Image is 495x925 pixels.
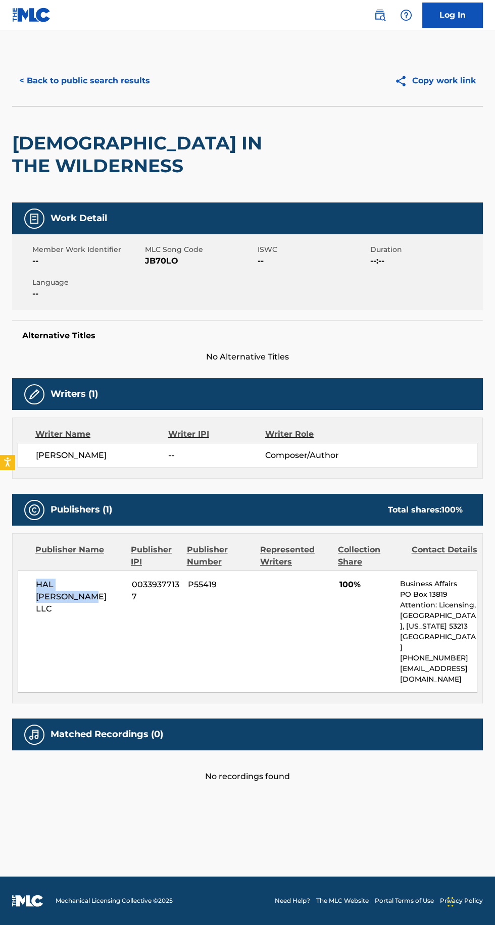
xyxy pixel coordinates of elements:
p: [GEOGRAPHIC_DATA] [400,632,477,653]
span: 00339377137 [132,579,180,603]
span: No Alternative Titles [12,351,483,363]
span: ISWC [258,244,368,255]
span: Composer/Author [265,449,354,461]
img: Copy work link [394,75,412,87]
a: Portal Terms of Use [375,896,434,905]
div: Collection Share [338,544,404,568]
h5: Work Detail [51,213,107,224]
span: -- [258,255,368,267]
div: No recordings found [12,750,483,783]
div: Drag [448,887,454,917]
h2: [DEMOGRAPHIC_DATA] IN THE WILDERNESS [12,132,294,177]
img: help [400,9,412,21]
iframe: Chat Widget [444,877,495,925]
img: Work Detail [28,213,40,225]
span: P55419 [188,579,254,591]
div: Publisher Name [35,544,123,568]
a: Log In [422,3,483,28]
div: Represented Writers [260,544,330,568]
div: Publisher IPI [131,544,179,568]
p: [GEOGRAPHIC_DATA], [US_STATE] 53213 [400,610,477,632]
img: MLC Logo [12,8,51,22]
p: PO Box 13819 Attention: Licensing, [400,589,477,610]
button: < Back to public search results [12,68,157,93]
span: Language [32,277,142,288]
div: Publisher Number [187,544,253,568]
span: Duration [370,244,480,255]
span: MLC Song Code [145,244,255,255]
a: Privacy Policy [440,896,483,905]
div: Help [396,5,416,25]
span: Mechanical Licensing Collective © 2025 [56,896,173,905]
div: Total shares: [388,504,463,516]
img: search [374,9,386,21]
span: JB70LO [145,255,255,267]
p: [EMAIL_ADDRESS][DOMAIN_NAME] [400,663,477,685]
a: Public Search [370,5,390,25]
a: The MLC Website [316,896,369,905]
img: Writers [28,388,40,400]
span: -- [32,288,142,300]
span: 100 % [441,505,463,515]
h5: Publishers (1) [51,504,112,516]
a: Need Help? [275,896,310,905]
span: -- [168,449,265,461]
h5: Matched Recordings (0) [51,729,163,740]
p: Business Affairs [400,579,477,589]
span: [PERSON_NAME] [36,449,168,461]
h5: Writers (1) [51,388,98,400]
img: logo [12,895,43,907]
img: Matched Recordings [28,729,40,741]
p: [PHONE_NUMBER] [400,653,477,663]
span: -- [32,255,142,267]
span: Member Work Identifier [32,244,142,255]
span: HAL [PERSON_NAME] LLC [36,579,124,615]
div: Writer Role [265,428,354,440]
button: Copy work link [387,68,483,93]
div: Writer IPI [168,428,266,440]
div: Contact Details [412,544,477,568]
span: 100% [339,579,392,591]
img: Publishers [28,504,40,516]
div: Writer Name [35,428,168,440]
span: --:-- [370,255,480,267]
h5: Alternative Titles [22,331,473,341]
